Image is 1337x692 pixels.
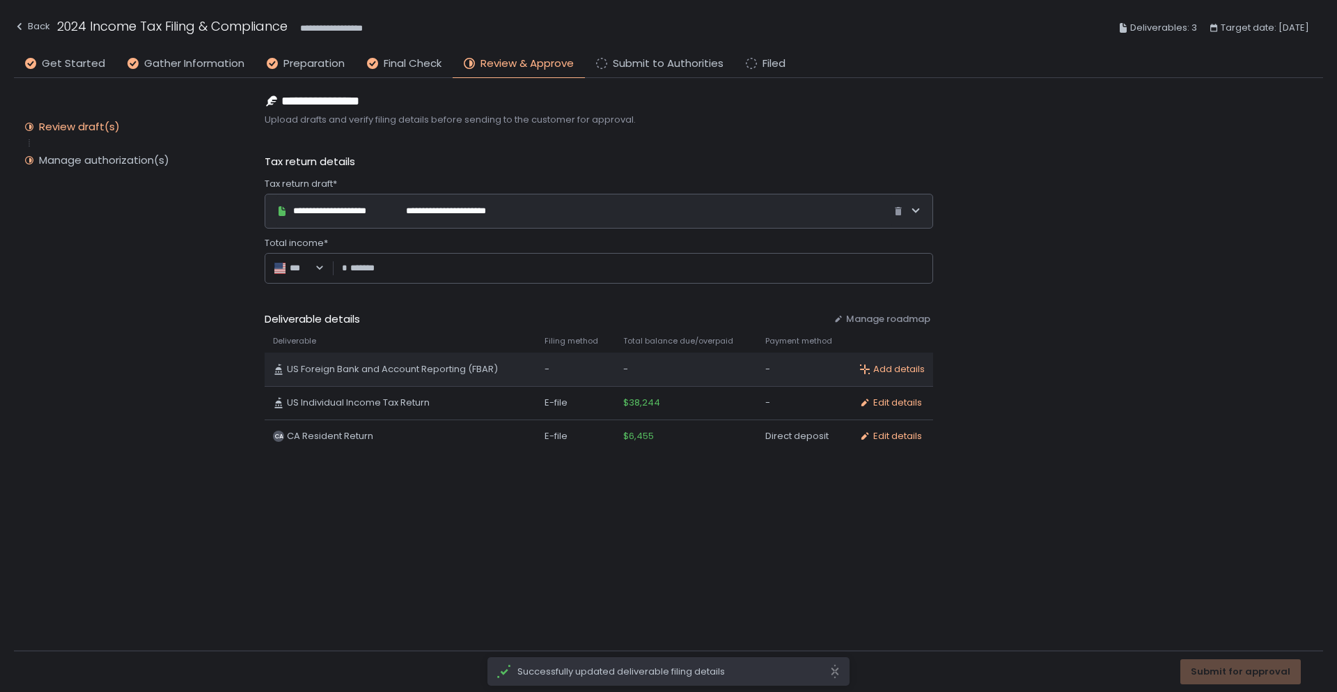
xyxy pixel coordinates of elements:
[763,56,785,72] span: Filed
[859,363,925,376] button: Add details
[859,430,922,443] button: Edit details
[545,430,607,443] div: E-file
[274,432,283,440] text: CA
[14,17,50,40] button: Back
[287,397,430,409] span: US Individual Income Tax Return
[265,154,355,170] span: Tax return details
[42,56,105,72] span: Get Started
[1221,20,1309,36] span: Target date: [DATE]
[613,56,724,72] span: Submit to Authorities
[623,336,733,346] span: Total balance due/overpaid
[765,430,829,443] span: Direct deposit
[265,114,933,126] span: Upload drafts and verify filing details before sending to the customer for approval.
[1130,20,1197,36] span: Deliverables: 3
[14,18,50,35] div: Back
[480,56,574,72] span: Review & Approve
[144,56,244,72] span: Gather Information
[265,178,337,190] span: Tax return draft*
[846,313,930,325] span: Manage roadmap
[859,397,922,409] button: Edit details
[287,363,498,376] span: US Foreign Bank and Account Reporting (FBAR)
[545,336,598,346] span: Filing method
[39,120,120,134] div: Review draft(s)
[308,261,313,275] input: Search for option
[384,56,441,72] span: Final Check
[39,153,169,167] div: Manage authorization(s)
[283,56,345,72] span: Preparation
[265,312,822,328] span: Deliverable details
[765,336,832,346] span: Payment method
[545,397,607,409] div: E-file
[623,430,654,443] span: $6,455
[273,336,316,346] span: Deliverable
[765,363,770,376] span: -
[545,363,607,376] div: -
[273,261,325,275] div: Search for option
[623,397,660,409] span: $38,244
[287,430,373,443] span: CA Resident Return
[517,666,829,678] span: Successfully updated deliverable filing details
[623,363,628,376] span: -
[57,17,288,36] h1: 2024 Income Tax Filing & Compliance
[829,664,840,679] svg: close
[834,313,930,325] button: Manage roadmap
[265,237,328,249] span: Total income*
[765,397,770,409] span: -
